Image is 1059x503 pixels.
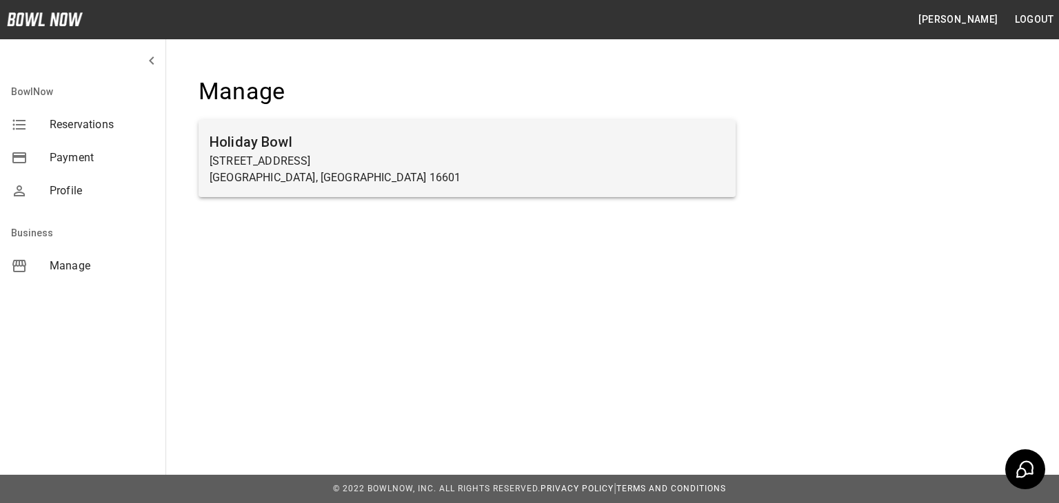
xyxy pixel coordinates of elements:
[541,484,614,493] a: Privacy Policy
[1009,7,1059,32] button: Logout
[50,150,154,166] span: Payment
[50,258,154,274] span: Manage
[913,7,1003,32] button: [PERSON_NAME]
[616,484,726,493] a: Terms and Conditions
[210,170,725,186] p: [GEOGRAPHIC_DATA], [GEOGRAPHIC_DATA] 16601
[210,131,725,153] h6: Holiday Bowl
[50,183,154,199] span: Profile
[7,12,83,26] img: logo
[210,153,725,170] p: [STREET_ADDRESS]
[50,116,154,133] span: Reservations
[333,484,541,493] span: © 2022 BowlNow, Inc. All Rights Reserved.
[199,77,736,106] h4: Manage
